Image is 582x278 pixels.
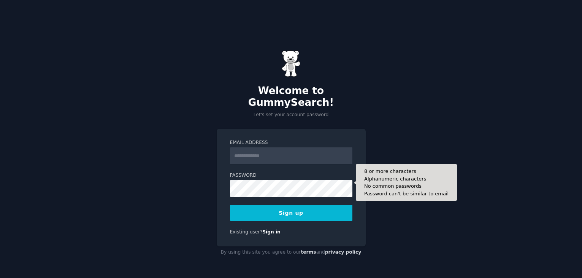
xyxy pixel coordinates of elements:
[301,249,316,255] a: terms
[282,50,301,77] img: Gummy Bear
[325,249,362,255] a: privacy policy
[230,139,352,146] label: Email Address
[262,229,281,235] a: Sign in
[217,112,366,118] p: Let's set your account password
[217,246,366,259] div: By using this site you agree to our and
[217,85,366,109] h2: Welcome to GummySearch!
[230,172,352,179] label: Password
[230,205,352,221] button: Sign up
[230,229,263,235] span: Existing user?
